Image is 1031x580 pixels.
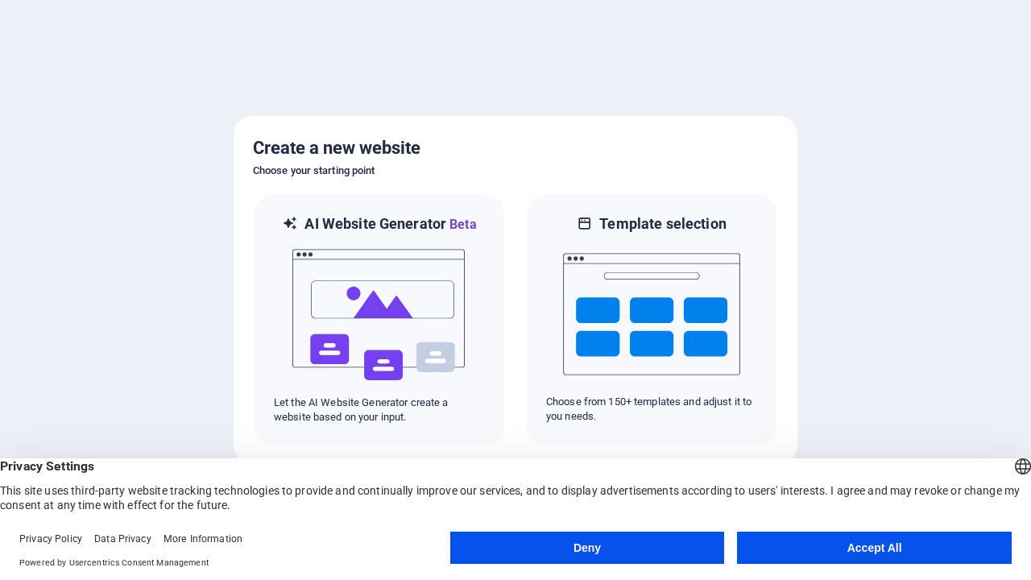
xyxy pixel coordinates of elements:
[253,161,778,180] h6: Choose your starting point
[253,193,506,445] div: AI Website GeneratorBetaaiLet the AI Website Generator create a website based on your input.
[274,396,485,425] p: Let the AI Website Generator create a website based on your input.
[291,234,468,396] img: ai
[546,395,757,424] p: Choose from 150+ templates and adjust it to you needs.
[446,217,477,232] span: Beta
[253,135,778,161] h5: Create a new website
[525,193,778,445] div: Template selectionChoose from 150+ templates and adjust it to you needs.
[304,214,476,234] h6: AI Website Generator
[599,214,726,234] h6: Template selection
